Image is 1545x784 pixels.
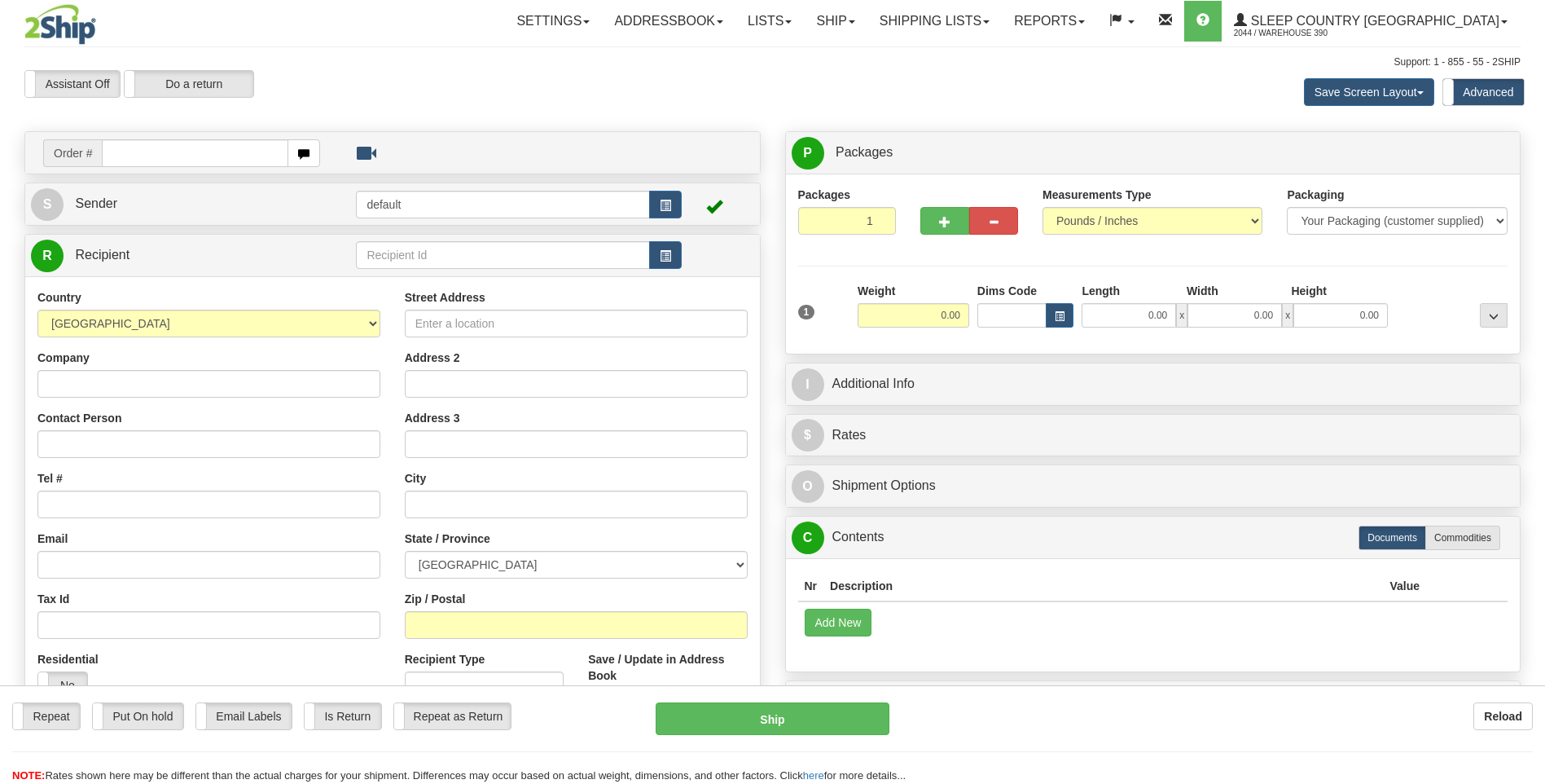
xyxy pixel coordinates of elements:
[1287,187,1344,203] label: Packaging
[1291,283,1327,299] label: Height
[823,571,1383,601] th: Description
[31,240,64,272] span: R
[735,1,804,42] a: Lists
[196,703,292,729] label: Email Labels
[1425,526,1500,550] label: Commodities
[977,283,1037,299] label: Dims Code
[125,71,253,97] label: Do a return
[43,139,102,167] span: Order #
[25,71,120,97] label: Assistant Off
[656,703,889,735] button: Ship
[792,521,1515,554] a: CContents
[504,1,602,42] a: Settings
[405,289,485,306] label: Street Address
[37,289,81,306] label: Country
[37,591,69,607] label: Tax Id
[31,239,320,272] a: R Recipient
[1480,303,1508,328] div: ...
[75,196,117,210] span: Sender
[24,55,1521,69] div: Support: 1 - 855 - 55 - 2SHIP
[1042,187,1152,203] label: Measurements Type
[93,703,183,729] label: Put On hold
[75,248,129,262] span: Recipient
[792,419,824,451] span: $
[792,522,824,554] span: C
[804,1,867,42] a: Ship
[37,531,68,547] label: Email
[588,651,747,684] label: Save / Update in Address Book
[305,703,381,729] label: Is Return
[13,703,80,729] label: Repeat
[356,191,649,218] input: Sender Id
[858,283,895,299] label: Weight
[792,136,1515,170] a: P Packages
[38,672,87,698] label: No
[1187,283,1218,299] label: Width
[31,188,64,221] span: S
[1443,79,1524,105] label: Advanced
[37,410,121,426] label: Contact Person
[405,531,490,547] label: State / Province
[405,651,485,667] label: Recipient Type
[836,145,893,159] span: Packages
[1473,703,1533,730] button: Reload
[798,305,815,319] span: 1
[405,410,460,426] label: Address 3
[1222,1,1520,42] a: Sleep Country [GEOGRAPHIC_DATA] 2044 / Warehouse 390
[405,310,748,337] input: Enter a location
[37,651,99,667] label: Residential
[792,419,1515,452] a: $Rates
[394,703,511,729] label: Repeat as Return
[1082,283,1120,299] label: Length
[1383,571,1426,601] th: Value
[602,1,735,42] a: Addressbook
[792,470,824,503] span: O
[24,4,96,45] img: logo2044.jpg
[1484,710,1522,723] b: Reload
[798,571,824,601] th: Nr
[792,137,824,170] span: P
[356,241,649,269] input: Recipient Id
[405,591,466,607] label: Zip / Postal
[798,187,851,203] label: Packages
[867,1,1002,42] a: Shipping lists
[1508,309,1543,475] iframe: chat widget
[792,368,1515,401] a: IAdditional Info
[792,469,1515,503] a: OShipment Options
[31,187,356,221] a: S Sender
[12,769,45,782] span: NOTE:
[37,350,90,366] label: Company
[1234,25,1356,42] span: 2044 / Warehouse 390
[1002,1,1097,42] a: Reports
[805,609,872,636] button: Add New
[405,350,460,366] label: Address 2
[405,470,426,487] label: City
[1282,303,1293,328] span: x
[792,368,824,401] span: I
[1358,526,1426,550] label: Documents
[37,470,63,487] label: Tel #
[1304,78,1434,106] button: Save Screen Layout
[1247,14,1499,28] span: Sleep Country [GEOGRAPHIC_DATA]
[803,769,824,782] a: here
[1176,303,1187,328] span: x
